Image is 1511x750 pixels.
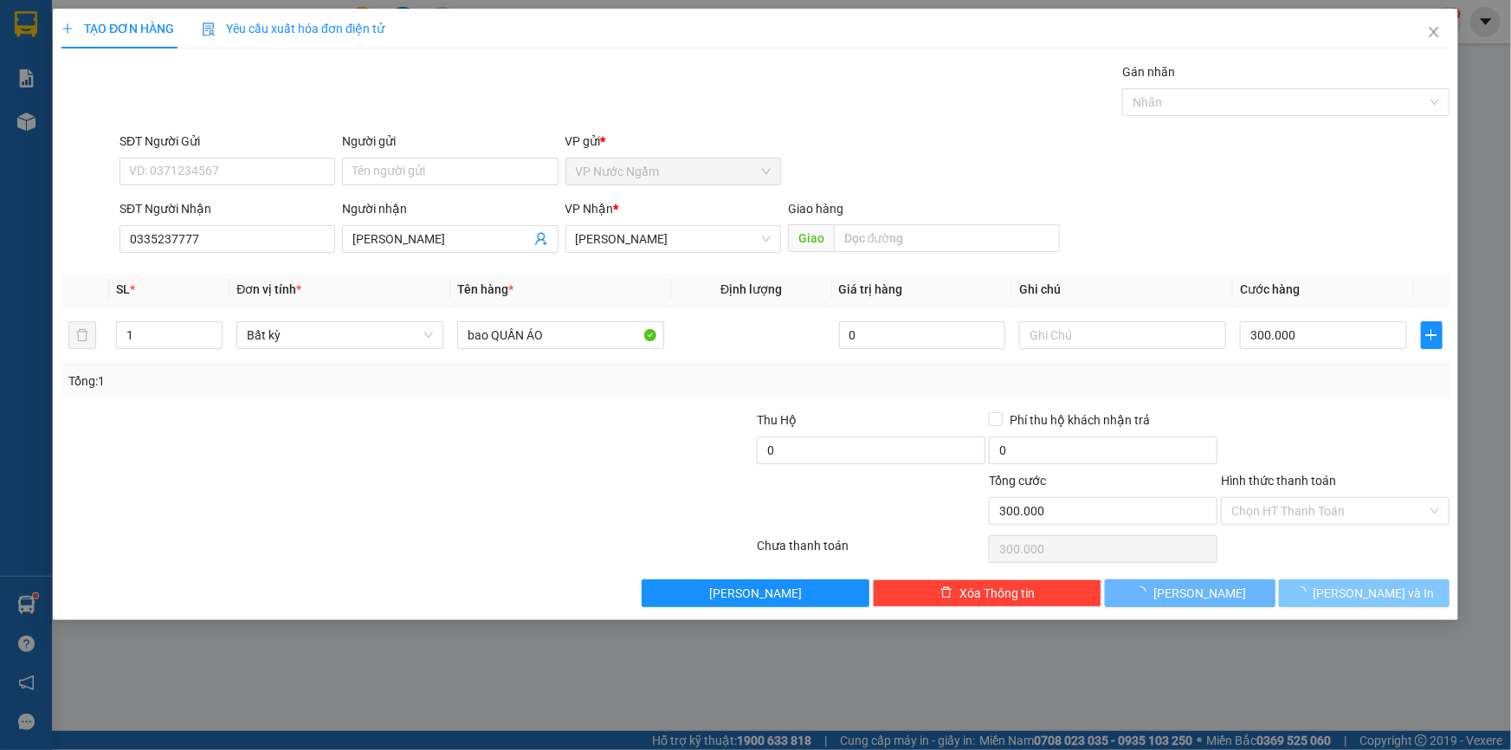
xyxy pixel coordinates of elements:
button: [PERSON_NAME] [642,579,870,607]
b: [DOMAIN_NAME] [231,14,418,42]
span: Tên hàng [457,282,513,296]
span: Xóa Thông tin [959,584,1035,603]
button: Close [1410,9,1458,57]
span: SL [116,282,130,296]
span: Giao [788,224,834,252]
button: delete [68,321,96,349]
span: close [1427,25,1441,39]
input: 0 [839,321,1006,349]
span: plus [1422,328,1442,342]
span: Đơn vị tính [236,282,301,296]
span: Định lượng [720,282,782,296]
img: icon [202,23,216,36]
span: Bất kỳ [247,322,433,348]
input: VD: Bàn, Ghế [457,321,664,349]
div: Người nhận [342,199,558,218]
img: logo.jpg [10,26,61,113]
span: delete [940,586,952,600]
input: Ghi Chú [1019,321,1226,349]
span: loading [1134,586,1153,598]
button: plus [1421,321,1443,349]
span: loading [1295,586,1314,598]
div: Chưa thanh toán [756,536,988,566]
button: deleteXóa Thông tin [873,579,1101,607]
span: TẠO ĐƠN HÀNG [61,22,174,36]
th: Ghi chú [1012,273,1233,307]
div: SĐT Người Gửi [119,132,335,151]
button: [PERSON_NAME] và In [1279,579,1450,607]
span: [PERSON_NAME] [1153,584,1246,603]
label: Gán nhãn [1122,65,1175,79]
span: Phí thu hộ khách nhận trả [1003,411,1157,430]
span: Tổng cước [989,474,1046,488]
input: Dọc đường [834,224,1060,252]
span: Cước hàng [1240,282,1300,296]
b: Nhà xe Thiên Trung [69,14,156,119]
span: user-add [534,232,548,246]
span: [PERSON_NAME] và In [1314,584,1435,603]
span: Giao hàng [788,202,843,216]
span: Gia Lai [576,226,771,252]
button: [PERSON_NAME] [1105,579,1275,607]
div: Người gửi [342,132,558,151]
span: VP Nhận [565,202,614,216]
span: Yêu cầu xuất hóa đơn điện tử [202,22,384,36]
label: Hình thức thanh toán [1221,474,1336,488]
span: Giá trị hàng [839,282,903,296]
span: Thu Hộ [757,413,797,427]
span: [PERSON_NAME] [709,584,802,603]
h2: VP Nhận: VP Buôn Ma Thuột [91,124,418,233]
div: Tổng: 1 [68,372,584,391]
div: SĐT Người Nhận [119,199,335,218]
h2: QWAYVJJC [10,124,139,152]
span: plus [61,23,74,35]
div: VP gửi [565,132,781,151]
span: VP Nước Ngầm [576,158,771,184]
